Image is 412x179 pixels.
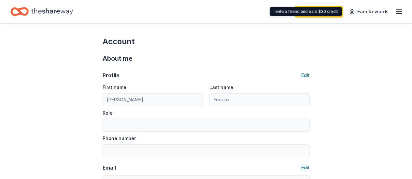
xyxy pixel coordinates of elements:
[270,7,342,16] div: Invite a friend and earn $30 credit
[103,84,126,91] label: First name
[301,71,310,79] button: Edit
[10,4,73,19] a: Home
[103,36,310,47] div: Account
[103,110,113,116] label: Role
[103,53,310,64] div: About me
[103,71,120,79] div: Profile
[209,84,233,91] label: Last name
[346,6,392,18] a: Earn Rewards
[103,135,136,142] label: Phone number
[301,164,310,172] button: Edit
[294,6,343,18] a: Start free trial
[103,164,116,172] div: Email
